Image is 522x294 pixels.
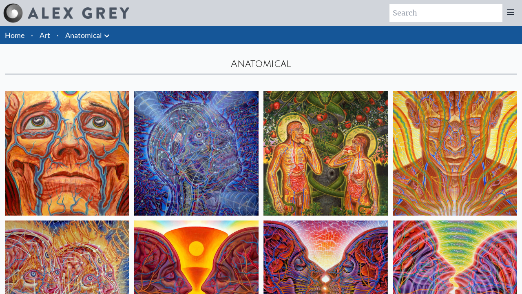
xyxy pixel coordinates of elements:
[53,26,62,44] li: ·
[28,26,36,44] li: ·
[389,4,502,22] input: Search
[5,57,517,70] div: Anatomical
[5,31,24,40] a: Home
[40,29,50,41] a: Art
[65,29,102,41] a: Anatomical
